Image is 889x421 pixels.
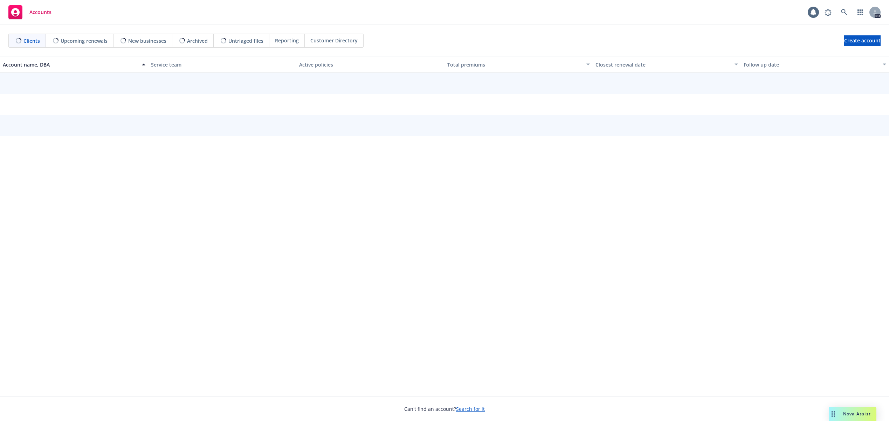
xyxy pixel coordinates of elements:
[741,56,889,73] button: Follow up date
[829,407,838,421] div: Drag to move
[275,37,299,44] span: Reporting
[447,61,582,68] div: Total premiums
[3,61,138,68] div: Account name, DBA
[593,56,741,73] button: Closest renewal date
[310,37,358,44] span: Customer Directory
[299,61,442,68] div: Active policies
[404,405,485,413] span: Can't find an account?
[844,35,881,46] a: Create account
[456,406,485,412] a: Search for it
[821,5,835,19] a: Report a Bug
[444,56,593,73] button: Total premiums
[148,56,296,73] button: Service team
[151,61,294,68] div: Service team
[61,37,108,44] span: Upcoming renewals
[853,5,867,19] a: Switch app
[29,9,51,15] span: Accounts
[837,5,851,19] a: Search
[595,61,730,68] div: Closest renewal date
[744,61,878,68] div: Follow up date
[843,411,871,417] span: Nova Assist
[844,34,881,47] span: Create account
[23,37,40,44] span: Clients
[128,37,166,44] span: New businesses
[187,37,208,44] span: Archived
[296,56,444,73] button: Active policies
[829,407,876,421] button: Nova Assist
[6,2,54,22] a: Accounts
[228,37,263,44] span: Untriaged files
